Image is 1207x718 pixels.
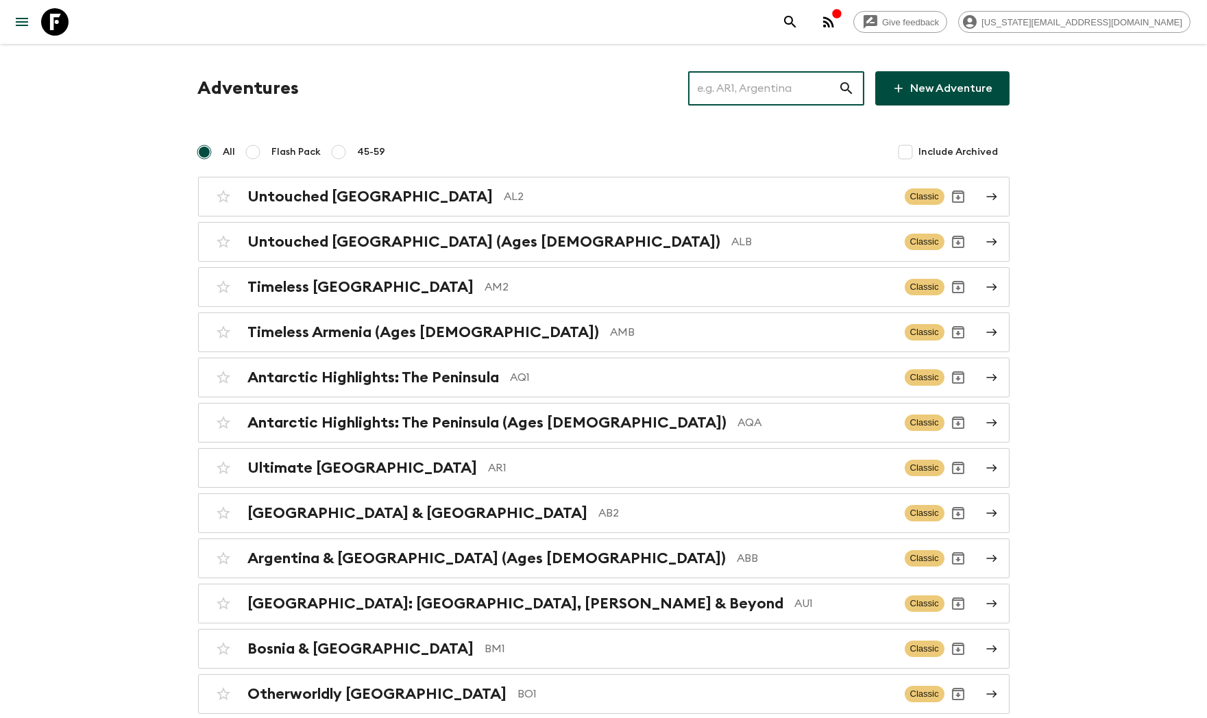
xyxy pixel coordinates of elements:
[248,504,588,522] h2: [GEOGRAPHIC_DATA] & [GEOGRAPHIC_DATA]
[248,278,474,296] h2: Timeless [GEOGRAPHIC_DATA]
[248,323,600,341] h2: Timeless Armenia (Ages [DEMOGRAPHIC_DATA])
[944,590,972,617] button: Archive
[905,279,944,295] span: Classic
[198,538,1010,578] a: Argentina & [GEOGRAPHIC_DATA] (Ages [DEMOGRAPHIC_DATA])ABBClassicArchive
[905,188,944,205] span: Classic
[875,17,947,27] span: Give feedback
[272,145,321,159] span: Flash Pack
[511,369,894,386] p: AQ1
[958,11,1191,33] div: [US_STATE][EMAIL_ADDRESS][DOMAIN_NAME]
[198,584,1010,623] a: [GEOGRAPHIC_DATA]: [GEOGRAPHIC_DATA], [PERSON_NAME] & BeyondAU1ClassicArchive
[248,549,727,567] h2: Argentina & [GEOGRAPHIC_DATA] (Ages [DEMOGRAPHIC_DATA])
[905,460,944,476] span: Classic
[737,550,894,567] p: ABB
[248,459,478,477] h2: Ultimate [GEOGRAPHIC_DATA]
[944,364,972,391] button: Archive
[8,8,36,36] button: menu
[875,71,1010,106] a: New Adventure
[944,183,972,210] button: Archive
[944,273,972,301] button: Archive
[248,685,507,703] h2: Otherworldly [GEOGRAPHIC_DATA]
[198,222,1010,262] a: Untouched [GEOGRAPHIC_DATA] (Ages [DEMOGRAPHIC_DATA])ALBClassicArchive
[732,234,894,250] p: ALB
[944,545,972,572] button: Archive
[198,75,300,102] h1: Adventures
[905,686,944,702] span: Classic
[198,312,1010,352] a: Timeless Armenia (Ages [DEMOGRAPHIC_DATA])AMBClassicArchive
[599,505,894,521] p: AB2
[198,674,1010,714] a: Otherworldly [GEOGRAPHIC_DATA]BO1ClassicArchive
[853,11,947,33] a: Give feedback
[974,17,1190,27] span: [US_STATE][EMAIL_ADDRESS][DOMAIN_NAME]
[944,228,972,256] button: Archive
[198,267,1010,307] a: Timeless [GEOGRAPHIC_DATA]AM2ClassicArchive
[919,145,999,159] span: Include Archived
[248,188,493,206] h2: Untouched [GEOGRAPHIC_DATA]
[198,358,1010,397] a: Antarctic Highlights: The PeninsulaAQ1ClassicArchive
[198,493,1010,533] a: [GEOGRAPHIC_DATA] & [GEOGRAPHIC_DATA]AB2ClassicArchive
[248,595,784,612] h2: [GEOGRAPHIC_DATA]: [GEOGRAPHIC_DATA], [PERSON_NAME] & Beyond
[944,454,972,482] button: Archive
[198,629,1010,669] a: Bosnia & [GEOGRAPHIC_DATA]BM1ClassicArchive
[905,324,944,341] span: Classic
[611,324,894,341] p: AMB
[198,177,1010,216] a: Untouched [GEOGRAPHIC_DATA]AL2ClassicArchive
[248,640,474,658] h2: Bosnia & [GEOGRAPHIC_DATA]
[198,448,1010,488] a: Ultimate [GEOGRAPHIC_DATA]AR1ClassicArchive
[248,369,500,386] h2: Antarctic Highlights: The Peninsula
[905,414,944,431] span: Classic
[905,641,944,657] span: Classic
[248,233,721,251] h2: Untouched [GEOGRAPHIC_DATA] (Ages [DEMOGRAPHIC_DATA])
[905,234,944,250] span: Classic
[518,686,894,702] p: BO1
[198,403,1010,443] a: Antarctic Highlights: The Peninsula (Ages [DEMOGRAPHIC_DATA])AQAClassicArchive
[905,369,944,386] span: Classic
[777,8,804,36] button: search adventures
[944,680,972,708] button: Archive
[248,414,727,432] h2: Antarctic Highlights: The Peninsula (Ages [DEMOGRAPHIC_DATA])
[358,145,386,159] span: 45-59
[944,499,972,527] button: Archive
[944,409,972,436] button: Archive
[944,319,972,346] button: Archive
[485,279,894,295] p: AM2
[223,145,236,159] span: All
[688,69,838,108] input: e.g. AR1, Argentina
[795,595,894,612] p: AU1
[905,550,944,567] span: Classic
[489,460,894,476] p: AR1
[944,635,972,663] button: Archive
[905,505,944,521] span: Classic
[738,414,894,431] p: AQA
[504,188,894,205] p: AL2
[485,641,894,657] p: BM1
[905,595,944,612] span: Classic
